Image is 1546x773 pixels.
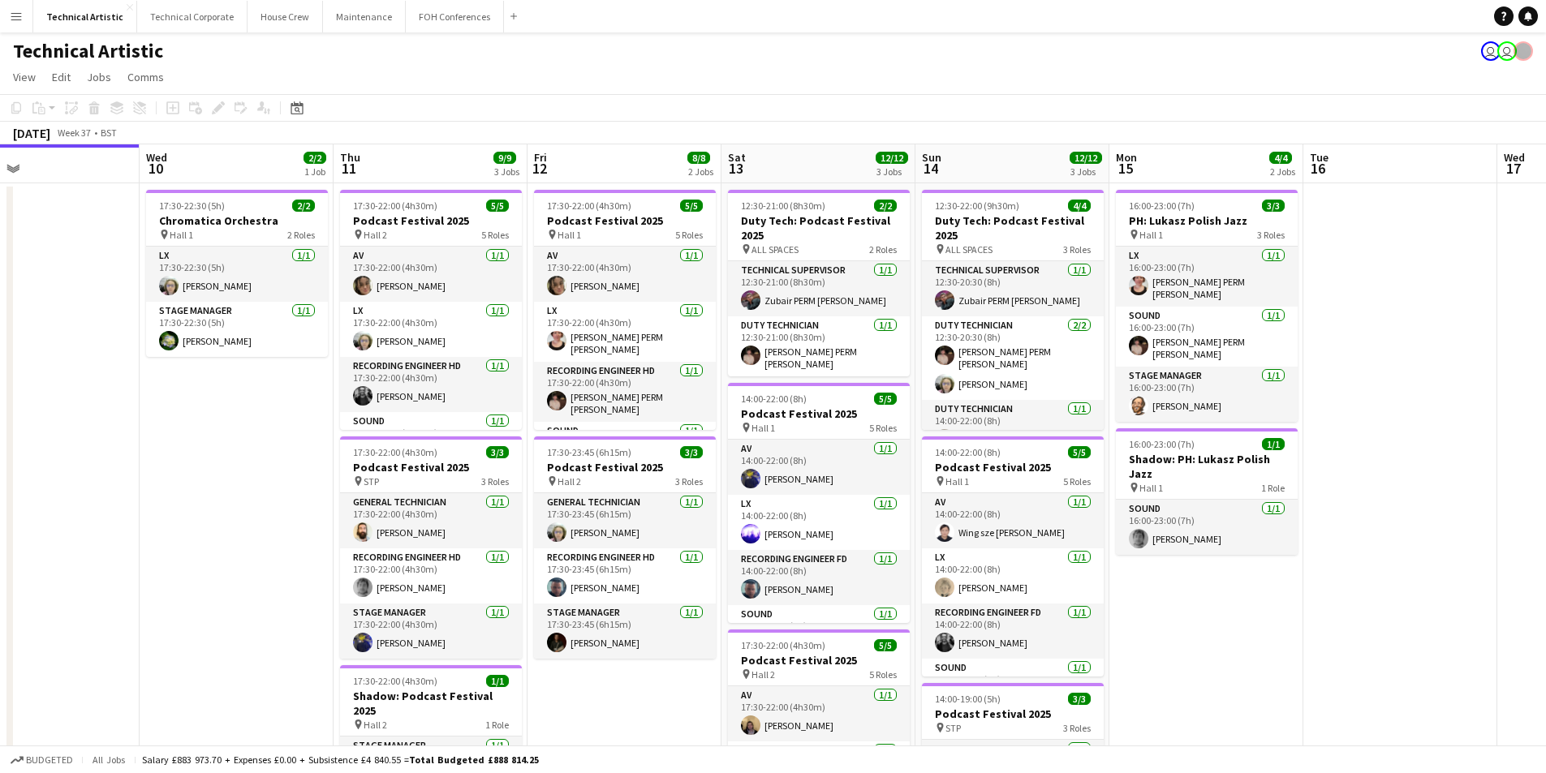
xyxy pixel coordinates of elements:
span: Edit [52,70,71,84]
app-user-avatar: Liveforce Admin [1497,41,1517,61]
span: Jobs [87,70,111,84]
button: FOH Conferences [406,1,504,32]
span: Budgeted [26,754,73,766]
button: Maintenance [323,1,406,32]
span: Total Budgeted £888 814.25 [409,754,539,766]
a: Edit [45,67,77,88]
span: Week 37 [54,127,94,139]
div: [DATE] [13,125,50,141]
button: Technical Artistic [33,1,137,32]
button: Technical Corporate [137,1,248,32]
button: House Crew [248,1,323,32]
div: Salary £883 973.70 + Expenses £0.00 + Subsistence £4 840.55 = [142,754,539,766]
a: Comms [121,67,170,88]
span: View [13,70,36,84]
span: All jobs [89,754,128,766]
span: Comms [127,70,164,84]
h1: Technical Artistic [13,39,163,63]
a: Jobs [80,67,118,88]
a: View [6,67,42,88]
app-user-avatar: Liveforce Admin [1481,41,1501,61]
div: BST [101,127,117,139]
button: Budgeted [8,751,75,769]
app-user-avatar: Gabrielle Barr [1514,41,1533,61]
